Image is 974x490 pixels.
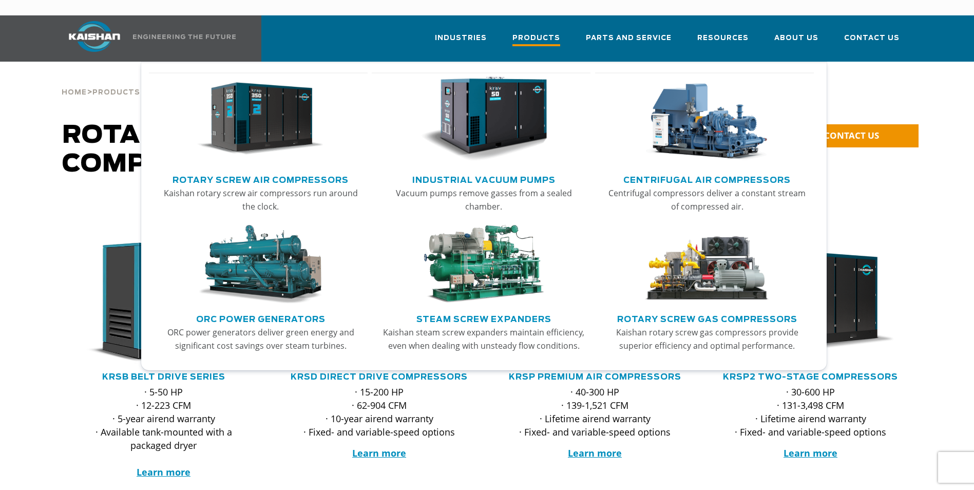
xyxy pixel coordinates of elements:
[56,15,238,62] a: Kaishan USA
[723,373,898,381] a: KRSP2 Two-Stage Compressors
[824,129,879,141] span: CONTACT US
[383,186,584,213] p: Vacuum pumps remove gasses from a sealed chamber.
[173,171,349,186] a: Rotary Screw Air Compressors
[504,385,686,439] p: · 40-300 HP · 139-1,521 CFM · Lifetime airend warranty · Fixed- and variable-speed options
[133,34,236,39] img: Engineering the future
[435,25,487,60] a: Industries
[62,87,87,97] a: Home
[62,62,296,101] div: > >
[383,326,584,352] p: Kaishan steam screw expanders maintain efficiency, even when dealing with unsteady flow conditions.
[719,385,902,439] p: · 30-600 HP · 131-3,498 CFM · Lifetime airend warranty · Fixed- and variable-speed options
[421,77,547,162] img: thumb-Industrial-Vacuum-Pumps
[62,123,344,177] span: Rotary Screw Air Compressors
[137,466,190,478] a: Learn more
[92,87,140,97] a: Products
[844,32,900,44] span: Contact Us
[291,373,468,381] a: KRSD Direct Drive Compressors
[586,25,672,60] a: Parts and Service
[197,77,323,162] img: thumb-Rotary-Screw-Air-Compressors
[160,326,361,352] p: ORC power generators deliver green energy and significant cost savings over steam turbines.
[412,171,556,186] a: Industrial Vacuum Pumps
[352,447,406,459] a: Learn more
[92,89,140,96] span: Products
[644,225,770,304] img: thumb-Rotary-Screw-Gas-Compressors
[697,25,749,60] a: Resources
[784,447,837,459] a: Learn more
[288,385,471,439] p: · 15-200 HP · 62-904 CFM · 10-year airend warranty · Fixed- and variable-speed options
[416,310,551,326] a: Steam Screw Expanders
[791,124,919,147] a: CONTACT US
[56,21,133,52] img: kaishan logo
[774,32,818,44] span: About Us
[512,25,560,62] a: Products
[606,186,808,213] p: Centrifugal compressors deliver a constant stream of compressed air.
[102,373,225,381] a: KRSB Belt Drive Series
[72,385,255,479] p: · 5-50 HP · 12-223 CFM · 5-year airend warranty · Available tank-mounted with a packaged dryer
[509,373,681,381] a: KRSP Premium Air Compressors
[421,225,547,304] img: thumb-Steam-Screw-Expanders
[586,32,672,44] span: Parts and Service
[197,225,323,304] img: thumb-ORC-Power-Generators
[844,25,900,60] a: Contact Us
[606,326,808,352] p: Kaishan rotary screw gas compressors provide superior efficiency and optimal performance.
[512,32,560,46] span: Products
[72,240,255,364] div: krsb30
[697,32,749,44] span: Resources
[568,447,622,459] a: Learn more
[62,89,87,96] span: Home
[644,77,770,162] img: thumb-Centrifugal-Air-Compressors
[435,32,487,44] span: Industries
[623,171,791,186] a: Centrifugal Air Compressors
[196,310,326,326] a: ORC Power Generators
[617,310,797,326] a: Rotary Screw Gas Compressors
[160,186,361,213] p: Kaishan rotary screw air compressors run around the clock.
[774,25,818,60] a: About Us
